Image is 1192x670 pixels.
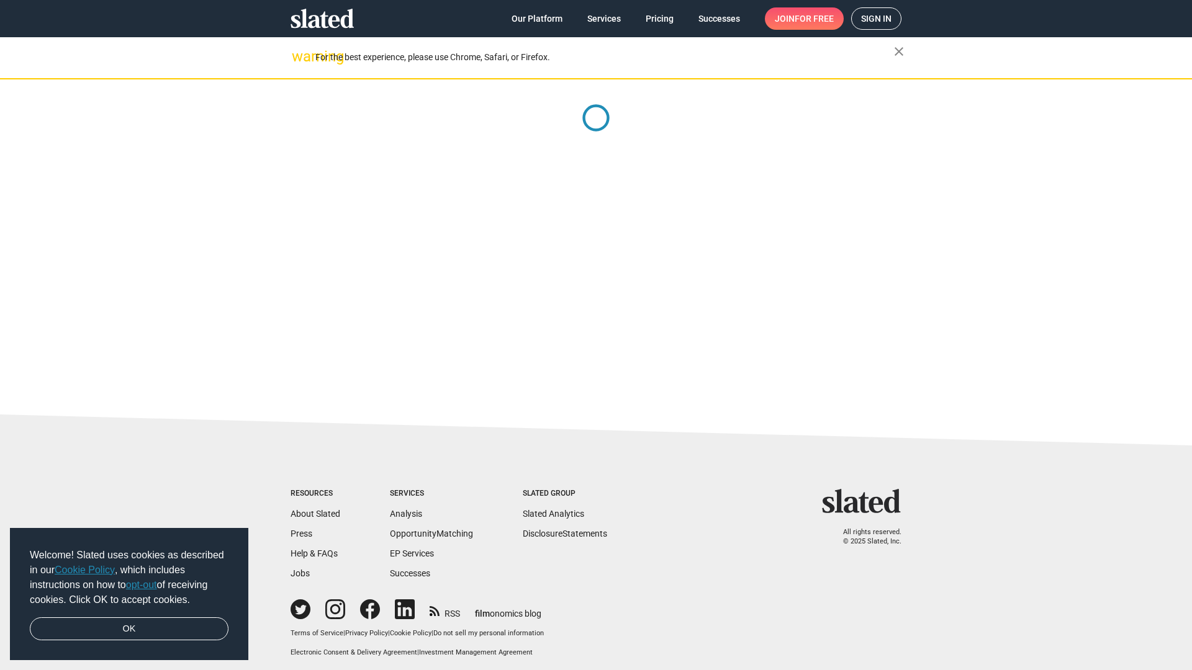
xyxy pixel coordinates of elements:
[291,509,340,519] a: About Slated
[861,8,892,29] span: Sign in
[502,7,572,30] a: Our Platform
[126,579,157,590] a: opt-out
[390,629,431,637] a: Cookie Policy
[795,7,834,30] span: for free
[636,7,684,30] a: Pricing
[892,44,906,59] mat-icon: close
[775,7,834,30] span: Join
[431,629,433,637] span: |
[345,629,388,637] a: Privacy Policy
[430,601,460,620] a: RSS
[587,7,621,30] span: Services
[292,49,307,64] mat-icon: warning
[388,629,390,637] span: |
[698,7,740,30] span: Successes
[523,489,607,499] div: Slated Group
[55,565,115,575] a: Cookie Policy
[291,648,417,656] a: Electronic Consent & Delivery Agreement
[315,49,894,66] div: For the best experience, please use Chrome, Safari, or Firefox.
[30,617,228,641] a: dismiss cookie message
[390,548,434,558] a: EP Services
[851,7,901,30] a: Sign in
[291,548,338,558] a: Help & FAQs
[433,629,544,638] button: Do not sell my personal information
[475,609,490,619] span: film
[419,648,533,656] a: Investment Management Agreement
[523,529,607,538] a: DisclosureStatements
[765,7,844,30] a: Joinfor free
[830,528,901,546] p: All rights reserved. © 2025 Slated, Inc.
[646,7,674,30] span: Pricing
[291,629,343,637] a: Terms of Service
[512,7,562,30] span: Our Platform
[291,529,312,538] a: Press
[291,489,340,499] div: Resources
[390,489,473,499] div: Services
[475,598,541,620] a: filmonomics blog
[523,509,584,519] a: Slated Analytics
[343,629,345,637] span: |
[30,548,228,607] span: Welcome! Slated uses cookies as described in our , which includes instructions on how to of recei...
[417,648,419,656] span: |
[390,509,422,519] a: Analysis
[10,528,248,661] div: cookieconsent
[390,568,430,578] a: Successes
[577,7,631,30] a: Services
[390,529,473,538] a: OpportunityMatching
[291,568,310,578] a: Jobs
[689,7,750,30] a: Successes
